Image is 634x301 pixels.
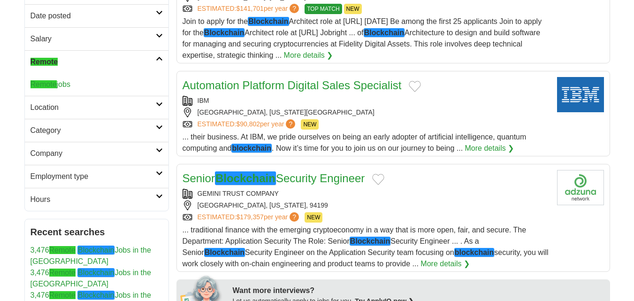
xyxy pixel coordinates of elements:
[31,148,156,159] h2: Company
[183,201,550,210] div: [GEOGRAPHIC_DATA], [US_STATE], 94199
[25,142,168,165] a: Company
[286,119,295,129] span: ?
[31,246,151,265] a: 3,476Remote BlockchainJobs in the [GEOGRAPHIC_DATA]
[290,212,299,222] span: ?
[301,119,319,130] span: NEW
[31,268,151,288] a: 3,476Remote BlockchainJobs in the [GEOGRAPHIC_DATA]
[49,246,76,254] em: Remote
[49,291,76,299] em: Remote
[454,248,495,257] em: blockchain
[344,4,362,14] span: NEW
[231,144,272,153] em: blockchain
[25,96,168,119] a: Location
[364,28,405,37] em: Blockchain
[31,58,58,66] em: Remote
[25,119,168,142] a: Category
[31,102,156,113] h2: Location
[372,174,384,185] button: Add to favorite jobs
[215,171,276,185] em: Blockchain
[557,170,604,205] img: Company logo
[31,125,156,136] h2: Category
[183,189,550,199] div: GEMINI TRUST COMPANY
[31,225,163,239] h2: Recent searches
[198,97,209,104] a: IBM
[204,28,244,37] em: Blockchain
[420,258,470,270] a: More details ❯
[350,237,390,246] em: Blockchain
[183,108,550,117] div: [GEOGRAPHIC_DATA], [US_STATE][GEOGRAPHIC_DATA]
[557,77,604,112] img: IBM logo
[77,291,115,300] em: Blockchain
[290,4,299,13] span: ?
[25,50,168,73] a: Remote
[25,165,168,188] a: Employment type
[25,4,168,27] a: Date posted
[31,33,156,45] h2: Salary
[25,27,168,50] a: Salary
[183,226,549,268] span: ... traditional finance with the emerging cryptoeconomy in a way that is more open, fair, and sec...
[77,246,115,255] em: Blockchain
[31,194,156,205] h2: Hours
[198,212,301,223] a: ESTIMATED:$179,357per year?
[31,171,156,182] h2: Employment type
[198,119,298,130] a: ESTIMATED:$90,802per year?
[233,285,604,296] div: Want more interviews?
[305,212,322,223] span: NEW
[248,17,289,26] em: Blockchain
[236,5,263,12] span: $141,701
[236,120,260,128] span: $90,802
[236,213,263,221] span: $179,357
[284,50,333,61] a: More details ❯
[204,248,245,257] em: Blockchain
[183,133,527,153] span: ... their business. At IBM, we pride ourselves on being an early adopter of artificial intelligen...
[183,79,402,92] a: Automation Platform Digital Sales Specialist
[465,143,514,154] a: More details ❯
[77,268,115,277] em: Blockchain
[31,80,57,88] em: Remote
[31,10,156,22] h2: Date posted
[183,171,365,185] a: SeniorBlockchainSecurity Engineer
[409,81,421,92] button: Add to favorite jobs
[25,188,168,211] a: Hours
[305,4,342,14] span: TOP MATCH
[31,80,70,88] a: Remotejobs
[49,269,76,277] em: Remote
[198,4,301,14] a: ESTIMATED:$141,701per year?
